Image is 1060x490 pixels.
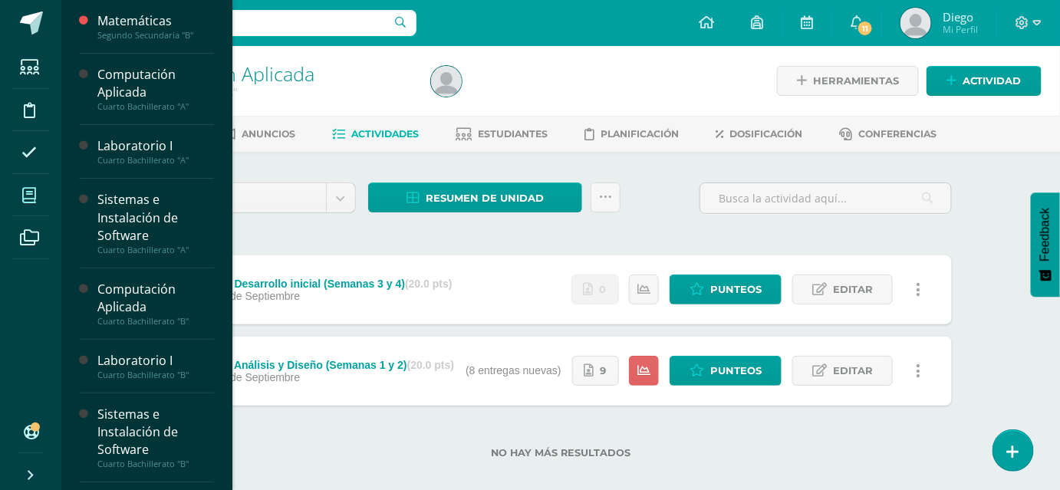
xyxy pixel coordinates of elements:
[943,9,978,25] span: Diego
[857,20,874,37] span: 11
[1039,208,1052,261] span: Feedback
[97,316,214,327] div: Cuarto Bachillerato "B"
[479,128,548,140] span: Estudiantes
[670,356,782,386] a: Punteos
[216,371,301,383] span: 05 de Septiembre
[833,357,873,385] span: Editar
[188,278,453,290] div: Sprint 2: Desarrollo inicial (Semanas 3 y 4)
[601,128,680,140] span: Planificación
[456,122,548,146] a: Estudiantes
[571,275,619,304] a: No se han realizado entregas
[730,128,803,140] span: Dosificación
[585,122,680,146] a: Planificación
[170,183,355,212] a: Unidad 4
[600,275,607,304] span: 0
[927,66,1042,96] a: Actividad
[97,137,214,166] a: Laboratorio ICuarto Bachillerato "A"
[900,8,931,38] img: e1ecaa63abbcd92f15e98e258f47b918.png
[407,359,454,371] strong: (20.0 pts)
[97,370,214,380] div: Cuarto Bachillerato "B"
[97,66,214,101] div: Computación Aplicada
[97,30,214,41] div: Segundo Secundaria "B"
[97,352,214,380] a: Laboratorio ICuarto Bachillerato "B"
[859,128,937,140] span: Conferencias
[182,183,314,212] span: Unidad 4
[352,128,420,140] span: Actividades
[97,155,214,166] div: Cuarto Bachillerato "A"
[216,290,301,302] span: 12 de Septiembre
[97,191,214,244] div: Sistemas e Instalación de Software
[840,122,937,146] a: Conferencias
[97,281,214,316] div: Computación Aplicada
[405,278,452,290] strong: (20.0 pts)
[426,184,544,212] span: Resumen de unidad
[97,66,214,112] a: Computación AplicadaCuarto Bachillerato "A"
[97,191,214,255] a: Sistemas e Instalación de SoftwareCuarto Bachillerato "A"
[222,122,296,146] a: Anuncios
[97,12,214,30] div: Matemáticas
[97,137,214,155] div: Laboratorio I
[71,10,416,36] input: Busca un usuario...
[368,183,582,212] a: Resumen de unidad
[710,357,762,385] span: Punteos
[601,357,607,385] span: 9
[97,245,214,255] div: Cuarto Bachillerato "A"
[97,406,214,459] div: Sistemas e Instalación de Software
[97,101,214,112] div: Cuarto Bachillerato "A"
[943,23,978,36] span: Mi Perfil
[777,66,919,96] a: Herramientas
[333,122,420,146] a: Actividades
[120,84,413,99] div: Cuarto Bachillerato 'A'
[670,275,782,304] a: Punteos
[813,67,899,95] span: Herramientas
[710,275,762,304] span: Punteos
[963,67,1022,95] span: Actividad
[572,356,619,386] a: 9
[170,447,952,459] label: No hay más resultados
[1031,192,1060,297] button: Feedback - Mostrar encuesta
[716,122,803,146] a: Dosificación
[120,63,413,84] h1: Computación Aplicada
[97,406,214,469] a: Sistemas e Instalación de SoftwareCuarto Bachillerato "B"
[188,359,454,371] div: Sprint 1: Análisis y Diseño (Semanas 1 y 2)
[700,183,951,213] input: Busca la actividad aquí...
[97,281,214,327] a: Computación AplicadaCuarto Bachillerato "B"
[242,128,296,140] span: Anuncios
[97,12,214,41] a: MatemáticasSegundo Secundaria "B"
[97,352,214,370] div: Laboratorio I
[97,459,214,469] div: Cuarto Bachillerato "B"
[431,66,462,97] img: e1ecaa63abbcd92f15e98e258f47b918.png
[833,275,873,304] span: Editar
